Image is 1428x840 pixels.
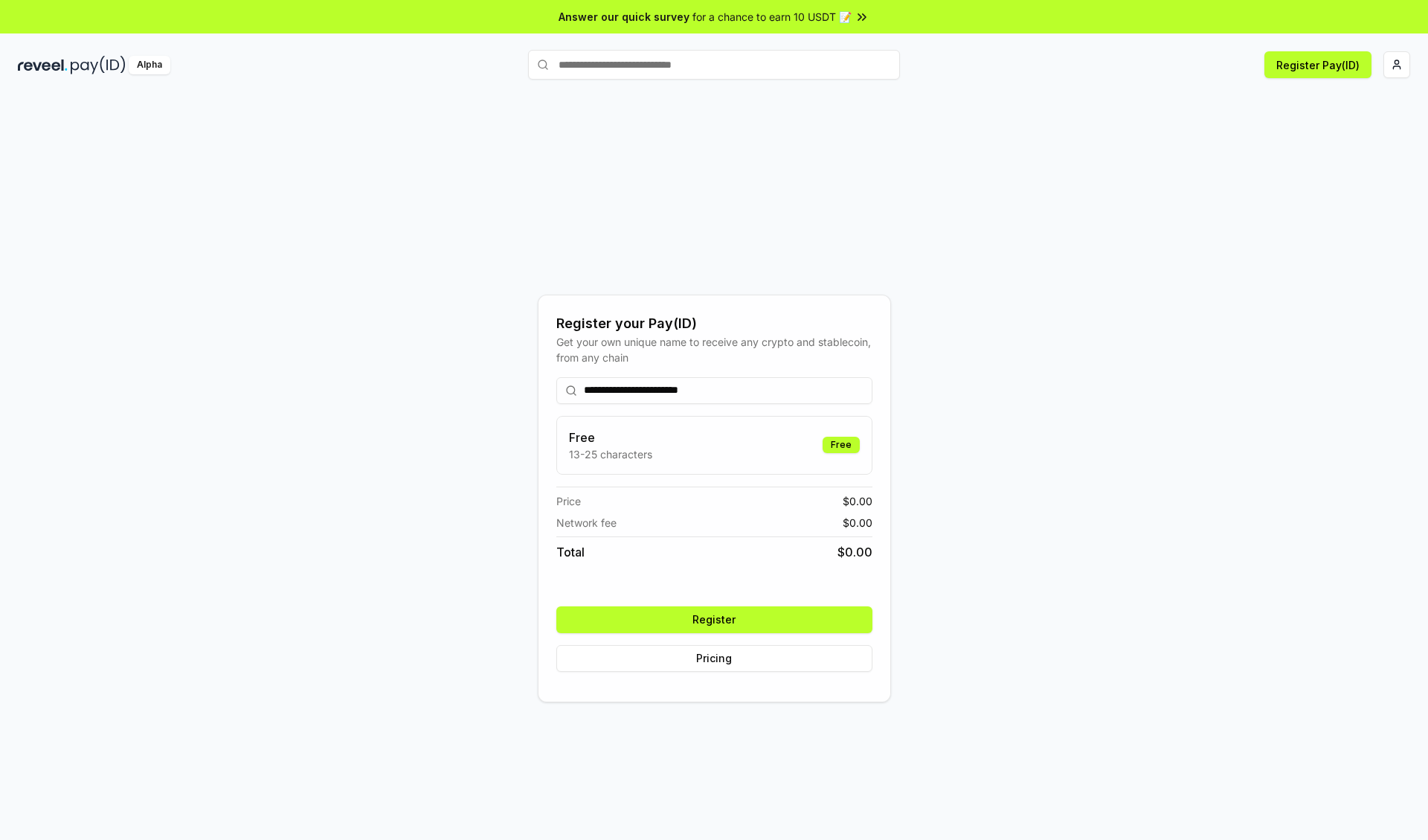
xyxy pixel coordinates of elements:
[556,606,872,633] button: Register
[556,334,872,365] div: Get your own unique name to receive any crypto and stablecoin, from any chain
[556,543,585,561] span: Total
[559,9,689,25] span: Answer our quick survey
[823,437,860,453] div: Free
[556,493,581,509] span: Price
[556,313,872,334] div: Register your Pay(ID)
[843,493,872,509] span: $ 0.00
[569,429,652,446] h3: Free
[129,56,170,74] div: Alpha
[837,543,872,561] span: $ 0.00
[556,515,617,530] span: Network fee
[569,446,652,462] p: 13-25 characters
[556,645,872,672] button: Pricing
[843,515,872,530] span: $ 0.00
[1264,51,1371,78] button: Register Pay(ID)
[71,56,126,74] img: pay_id
[18,56,68,74] img: reveel_dark
[692,9,852,25] span: for a chance to earn 10 USDT 📝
